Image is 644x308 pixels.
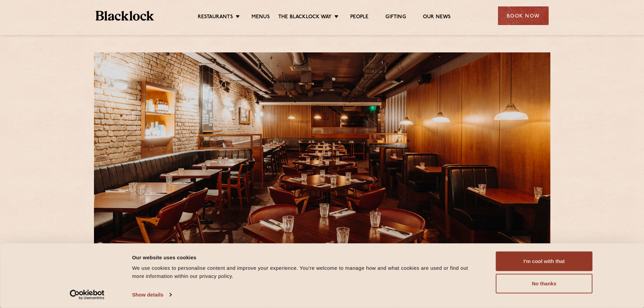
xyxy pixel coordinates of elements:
div: We use cookies to personalise content and improve your experience. You're welcome to manage how a... [132,264,481,280]
a: Show details [132,290,171,300]
a: The Blacklock Way [278,14,332,21]
a: People [350,14,368,21]
a: Menus [252,14,270,21]
div: Our website uses cookies [132,253,481,261]
button: No thanks [496,274,593,293]
a: Our News [423,14,451,21]
button: I'm cool with that [496,252,593,271]
a: Gifting [385,14,406,21]
a: Usercentrics Cookiebot - opens in a new window [57,290,117,300]
img: BL_Textured_Logo-footer-cropped.svg [96,11,154,21]
a: Restaurants [198,14,233,21]
div: Book Now [498,6,549,25]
